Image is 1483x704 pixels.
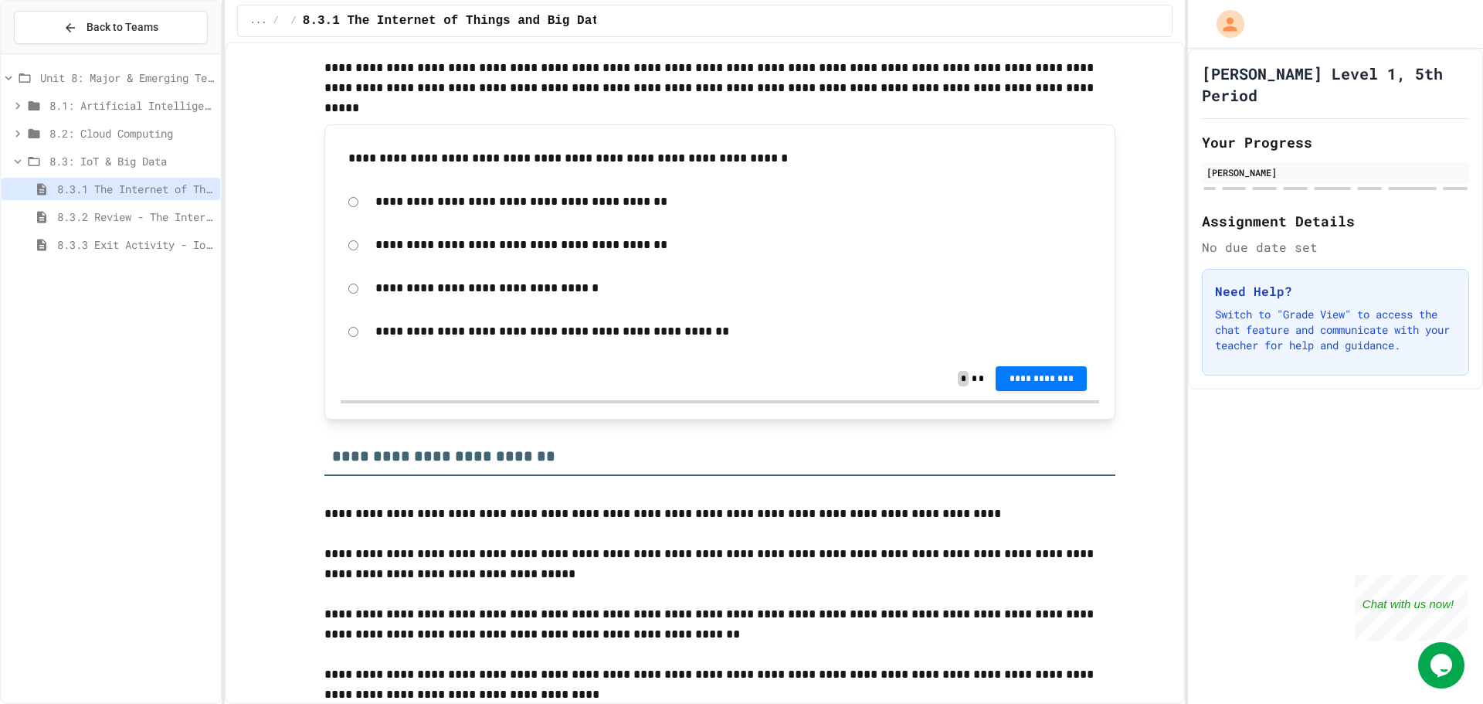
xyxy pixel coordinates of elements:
[1206,165,1464,179] div: [PERSON_NAME]
[57,236,214,253] span: 8.3.3 Exit Activity - IoT Data Detective Challenge
[291,15,297,27] span: /
[49,97,214,114] span: 8.1: Artificial Intelligence Basics
[303,12,822,30] span: 8.3.1 The Internet of Things and Big Data: Our Connected Digital World
[1202,131,1469,153] h2: Your Progress
[87,19,158,36] span: Back to Teams
[1418,642,1468,689] iframe: chat widget
[1202,210,1469,232] h2: Assignment Details
[273,15,278,27] span: /
[1202,238,1469,257] div: No due date set
[1355,575,1468,641] iframe: chat widget
[57,209,214,225] span: 8.3.2 Review - The Internet of Things and Big Data
[49,153,214,169] span: 8.3: IoT & Big Data
[57,181,214,197] span: 8.3.1 The Internet of Things and Big Data: Our Connected Digital World
[14,11,208,44] button: Back to Teams
[1202,63,1469,106] h1: [PERSON_NAME] Level 1, 5th Period
[1215,282,1456,301] h3: Need Help?
[250,15,267,27] span: ...
[40,70,214,86] span: Unit 8: Major & Emerging Technologies
[1215,307,1456,353] p: Switch to "Grade View" to access the chat feature and communicate with your teacher for help and ...
[49,125,214,141] span: 8.2: Cloud Computing
[1200,6,1248,42] div: My Account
